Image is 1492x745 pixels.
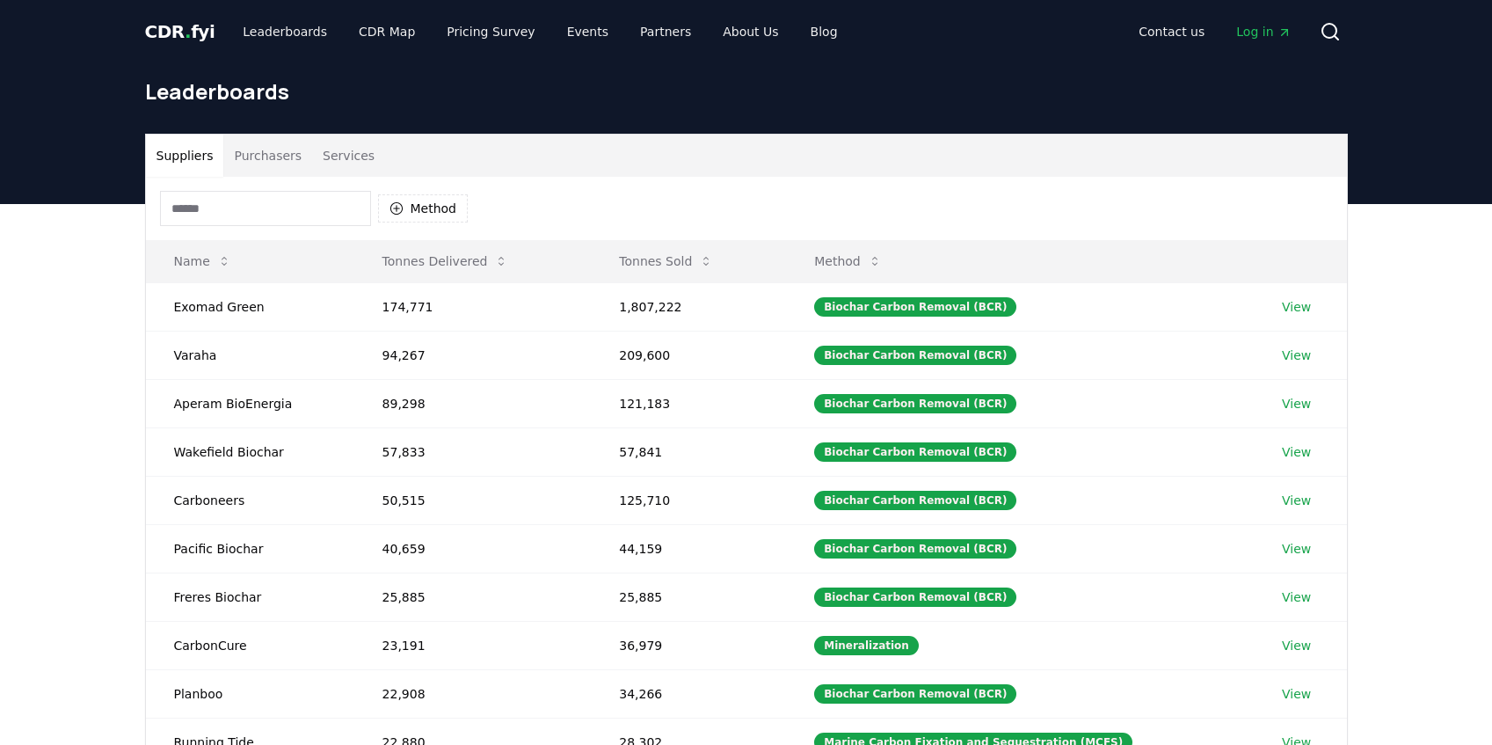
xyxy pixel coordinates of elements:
a: Partners [626,16,705,47]
a: View [1282,298,1311,316]
td: CarbonCure [146,621,354,669]
td: Aperam BioEnergia [146,379,354,427]
td: 25,885 [354,573,592,621]
td: 25,885 [591,573,786,621]
a: CDR Map [345,16,429,47]
td: 44,159 [591,524,786,573]
a: Leaderboards [229,16,341,47]
button: Tonnes Sold [605,244,727,279]
div: Biochar Carbon Removal (BCR) [814,297,1016,317]
a: About Us [709,16,792,47]
td: 40,659 [354,524,592,573]
button: Purchasers [223,135,312,177]
td: 57,833 [354,427,592,476]
a: Events [553,16,622,47]
div: Biochar Carbon Removal (BCR) [814,394,1016,413]
td: 34,266 [591,669,786,718]
td: Planboo [146,669,354,718]
td: Wakefield Biochar [146,427,354,476]
button: Suppliers [146,135,224,177]
td: Exomad Green [146,282,354,331]
button: Method [378,194,469,223]
a: View [1282,685,1311,703]
button: Method [800,244,896,279]
a: CDR.fyi [145,19,215,44]
td: 1,807,222 [591,282,786,331]
td: 174,771 [354,282,592,331]
a: View [1282,395,1311,413]
a: View [1282,443,1311,461]
td: Varaha [146,331,354,379]
td: 23,191 [354,621,592,669]
span: CDR fyi [145,21,215,42]
div: Biochar Carbon Removal (BCR) [814,346,1016,365]
a: View [1282,492,1311,509]
div: Mineralization [814,636,919,655]
a: Blog [797,16,852,47]
span: . [185,21,191,42]
td: Carboneers [146,476,354,524]
td: 125,710 [591,476,786,524]
td: 36,979 [591,621,786,669]
a: View [1282,637,1311,654]
td: 50,515 [354,476,592,524]
a: View [1282,540,1311,558]
td: 121,183 [591,379,786,427]
td: 57,841 [591,427,786,476]
span: Log in [1236,23,1291,40]
a: Log in [1222,16,1305,47]
div: Biochar Carbon Removal (BCR) [814,539,1016,559]
button: Name [160,244,245,279]
h1: Leaderboards [145,77,1348,106]
td: 209,600 [591,331,786,379]
td: Pacific Biochar [146,524,354,573]
a: View [1282,347,1311,364]
a: Pricing Survey [433,16,549,47]
div: Biochar Carbon Removal (BCR) [814,684,1016,704]
div: Biochar Carbon Removal (BCR) [814,588,1016,607]
td: 89,298 [354,379,592,427]
nav: Main [1124,16,1305,47]
a: Contact us [1124,16,1219,47]
div: Biochar Carbon Removal (BCR) [814,491,1016,510]
td: 22,908 [354,669,592,718]
button: Services [312,135,385,177]
div: Biochar Carbon Removal (BCR) [814,442,1016,462]
a: View [1282,588,1311,606]
button: Tonnes Delivered [368,244,523,279]
nav: Main [229,16,851,47]
td: 94,267 [354,331,592,379]
td: Freres Biochar [146,573,354,621]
